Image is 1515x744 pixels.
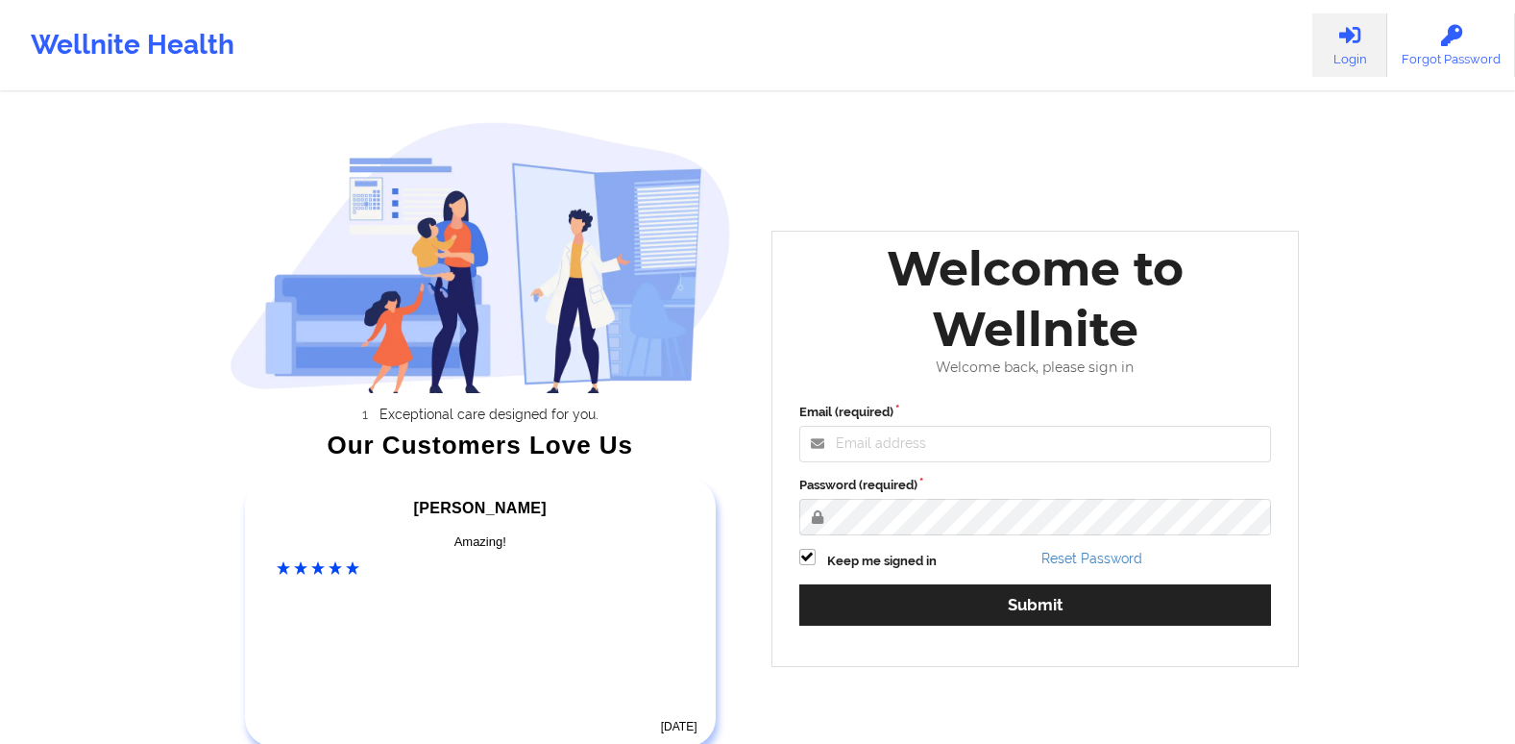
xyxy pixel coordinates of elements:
[799,403,1272,422] label: Email (required)
[230,435,731,455] div: Our Customers Love Us
[786,360,1285,376] div: Welcome back, please sign in
[799,476,1272,495] label: Password (required)
[786,238,1285,360] div: Welcome to Wellnite
[230,121,731,393] img: wellnite-auth-hero_200.c722682e.png
[799,584,1272,626] button: Submit
[799,426,1272,462] input: Email address
[827,552,937,571] label: Keep me signed in
[1387,13,1515,77] a: Forgot Password
[1312,13,1387,77] a: Login
[247,407,731,422] li: Exceptional care designed for you.
[414,500,547,516] span: [PERSON_NAME]
[1041,551,1142,566] a: Reset Password
[277,533,684,552] div: Amazing!
[661,720,697,733] time: [DATE]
